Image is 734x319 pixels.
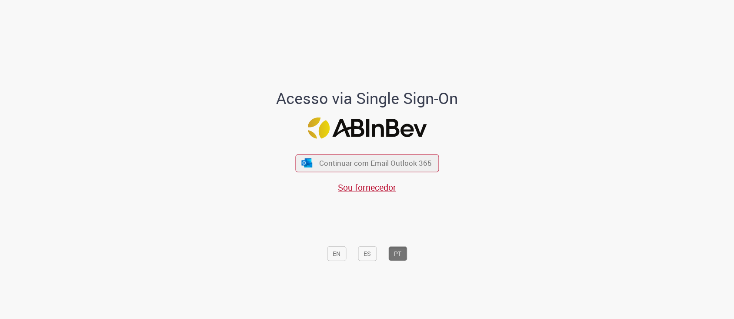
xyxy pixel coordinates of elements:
[247,90,488,107] h1: Acesso via Single Sign-On
[358,246,377,261] button: ES
[301,158,313,168] img: ícone Azure/Microsoft 360
[319,158,432,168] span: Continuar com Email Outlook 365
[388,246,407,261] button: PT
[307,118,427,139] img: Logo ABInBev
[338,181,396,193] a: Sou fornecedor
[327,246,346,261] button: EN
[295,154,439,172] button: ícone Azure/Microsoft 360 Continuar com Email Outlook 365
